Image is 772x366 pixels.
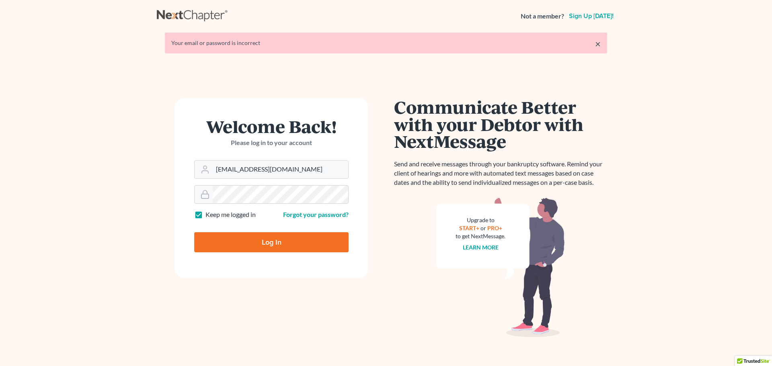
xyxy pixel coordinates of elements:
div: Upgrade to [456,216,505,224]
a: Sign up [DATE]! [567,13,615,19]
div: to get NextMessage. [456,232,505,240]
a: START+ [459,225,479,231]
p: Send and receive messages through your bankruptcy software. Remind your client of hearings and mo... [394,159,607,187]
h1: Communicate Better with your Debtor with NextMessage [394,98,607,150]
strong: Not a member? [521,12,564,21]
div: Your email or password is incorrect [171,39,601,47]
span: or [480,225,486,231]
input: Log In [194,232,349,252]
label: Keep me logged in [205,210,256,219]
p: Please log in to your account [194,138,349,147]
img: nextmessage_bg-59042aed3d76b12b5cd301f8e5b87938c9018125f34e5fa2b7a6b67550977c72.svg [436,197,565,337]
input: Email Address [213,161,348,178]
a: PRO+ [487,225,502,231]
h1: Welcome Back! [194,118,349,135]
a: × [595,39,601,49]
a: Learn more [463,244,499,251]
a: Forgot your password? [283,211,349,218]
